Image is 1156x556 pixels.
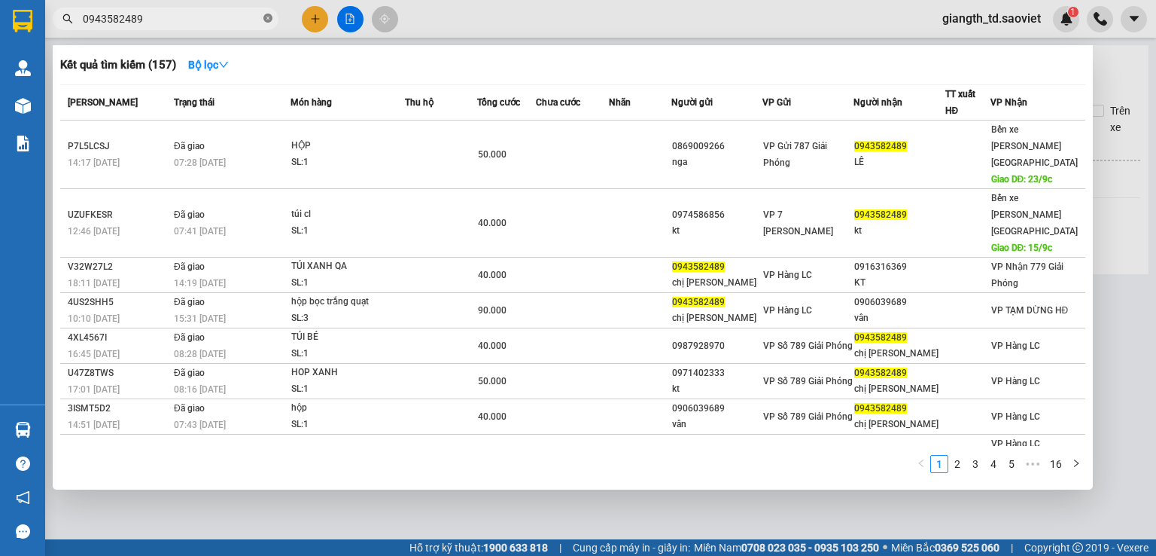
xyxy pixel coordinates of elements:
div: TÚI BÉ [291,329,404,346]
span: 0943582489 [672,297,725,307]
div: SL: 3 [291,310,404,327]
span: question-circle [16,457,30,471]
strong: Bộ lọc [188,59,229,71]
span: 50.000 [478,376,507,386]
span: 0943582489 [854,141,907,151]
a: 2 [949,456,966,472]
li: Previous Page [912,455,930,473]
h3: Kết quả tìm kiếm ( 157 ) [60,57,176,73]
div: 4US2SHH5 [68,295,169,310]
span: Giao DĐ: 23/9c [991,174,1053,185]
span: Người nhận [853,97,902,108]
span: Chưa cước [536,97,580,108]
a: 3 [967,456,984,472]
div: chị [PERSON_NAME] [854,417,944,432]
span: VP Gửi 787 Giải Phóng [763,141,827,168]
span: 14:19 [DATE] [174,278,226,289]
span: close-circle [263,12,272,26]
div: LÊ [854,154,944,170]
span: Món hàng [291,97,332,108]
span: Bến xe [PERSON_NAME] [GEOGRAPHIC_DATA] [991,124,1078,168]
span: VP Hàng LC [991,376,1040,386]
span: 07:28 [DATE] [174,157,226,168]
img: logo-vxr [13,10,32,32]
div: U47Z8TWS [68,365,169,381]
span: ••• [1021,455,1045,473]
span: 15:31 [DATE] [174,313,226,324]
span: Giao DĐ: 15/9c [991,243,1053,253]
img: warehouse-icon [15,60,31,76]
li: Next Page [1067,455,1085,473]
a: 4 [985,456,1002,472]
span: 0943582489 [854,403,907,414]
button: left [912,455,930,473]
img: solution-icon [15,136,31,151]
div: HỘP [291,138,404,154]
div: HOP BES [291,444,404,460]
span: 40.000 [478,270,507,280]
li: 3 [966,455,984,473]
span: Nhãn [609,97,631,108]
span: 07:41 [DATE] [174,226,226,237]
span: VP Số 789 Giải Phóng [763,411,853,422]
span: Tổng cước [477,97,520,108]
span: VP Hàng LC [991,411,1040,422]
span: 08:16 [DATE] [174,384,226,395]
span: right [1072,459,1081,468]
span: Đã giao [174,332,205,343]
div: HOP XANH [291,365,404,381]
div: chị [PERSON_NAME] [854,381,944,397]
span: VP Hàng LC [991,341,1040,351]
div: hộp bọc trắng quạt [291,294,404,310]
span: Đã giao [174,261,205,272]
li: 5 [1002,455,1021,473]
span: Đã giao [174,368,205,378]
div: SL: 1 [291,275,404,292]
button: right [1067,455,1085,473]
a: 5 [1003,456,1020,472]
span: 14:17 [DATE] [68,157,120,168]
li: Next 5 Pages [1021,455,1045,473]
span: 0943582489 [854,368,907,378]
div: 0906039689 [854,295,944,310]
div: kt [672,381,762,397]
span: VP Số 789 Giải Phóng [763,376,853,386]
span: 50.000 [478,149,507,160]
div: WNSPMEXI [68,444,169,460]
span: 40.000 [478,411,507,422]
div: nga [672,154,762,170]
span: 07:43 [DATE] [174,420,226,430]
div: kt [672,223,762,239]
span: search [62,14,73,24]
span: close-circle [263,14,272,23]
div: 0906039689 [672,401,762,417]
div: UZUFKESR [68,207,169,223]
span: VP Hàng LC [991,438,1040,449]
img: warehouse-icon [15,98,31,114]
span: Người gửi [671,97,713,108]
span: VP 7 [PERSON_NAME] [763,209,833,237]
span: Trạng thái [174,97,214,108]
div: chị [PERSON_NAME] [854,346,944,362]
span: [PERSON_NAME] [68,97,138,108]
div: 0971402333 [672,365,762,381]
div: 0869009266 [672,444,762,460]
div: túi cl [291,206,404,223]
span: Đã giao [174,297,205,307]
span: down [218,60,229,70]
span: 16:45 [DATE] [68,349,120,359]
span: 12:46 [DATE] [68,226,120,237]
span: VP Số 789 Giải Phóng [763,341,853,351]
span: VP Gửi [762,97,791,108]
li: 1 [930,455,948,473]
span: 0943582489 [854,332,907,343]
div: SL: 1 [291,223,404,240]
span: left [917,459,926,468]
li: 16 [1045,455,1067,473]
span: Đã giao [174,209,205,220]
div: P7L5LCSJ [68,139,169,154]
a: 16 [1045,456,1066,472]
span: Đã giao [174,403,205,414]
div: hộp [291,400,404,417]
div: vân [672,417,762,432]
